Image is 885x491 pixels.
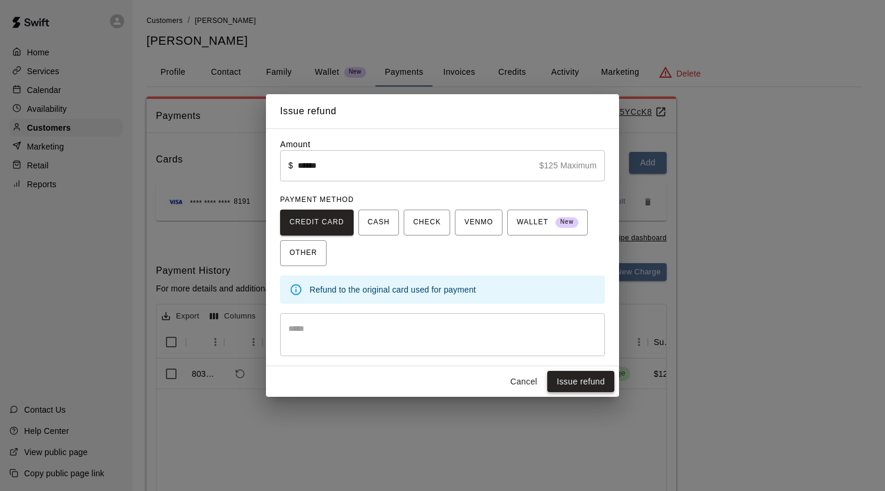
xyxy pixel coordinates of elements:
[280,140,311,149] label: Amount
[455,210,503,235] button: VENMO
[413,213,441,232] span: CHECK
[464,213,493,232] span: VENMO
[310,279,595,300] div: Refund to the original card used for payment
[517,213,578,232] span: WALLET
[290,213,344,232] span: CREDIT CARD
[539,160,597,171] p: $125 Maximum
[280,195,354,204] span: PAYMENT METHOD
[368,213,390,232] span: CASH
[555,214,578,230] span: New
[505,371,543,393] button: Cancel
[290,244,317,263] span: OTHER
[547,371,614,393] button: Issue refund
[280,210,354,235] button: CREDIT CARD
[507,210,588,235] button: WALLET New
[358,210,399,235] button: CASH
[404,210,450,235] button: CHECK
[280,240,327,266] button: OTHER
[288,160,293,171] p: $
[266,94,619,128] h2: Issue refund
